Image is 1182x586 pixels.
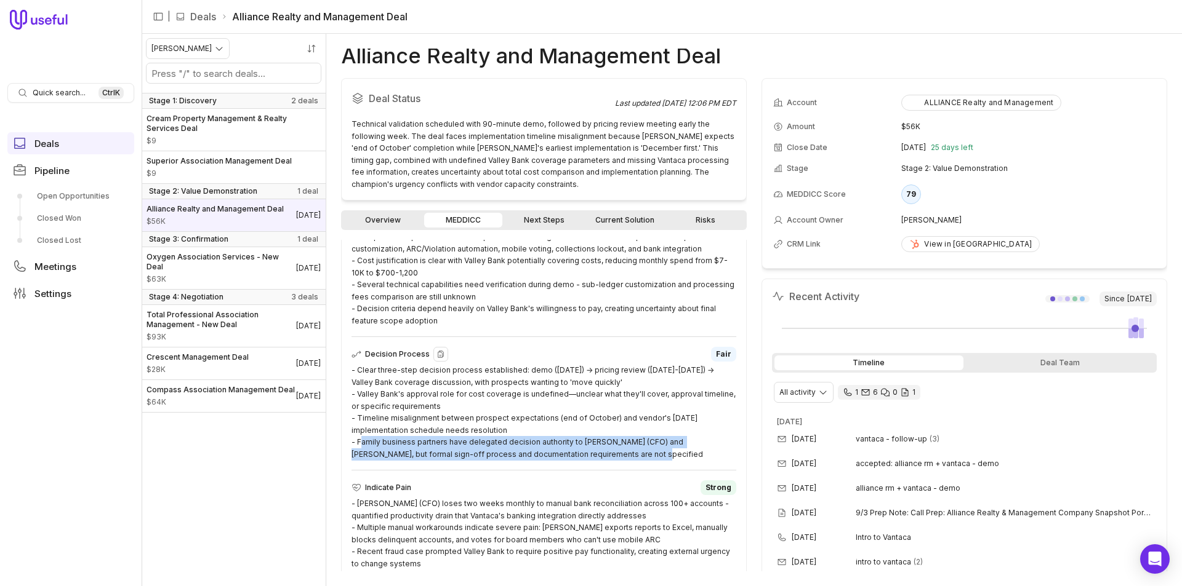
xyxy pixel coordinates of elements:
[149,234,228,244] span: Stage 3: Confirmation
[856,533,1137,542] span: Intro to Vantaca
[505,213,583,228] a: Next Steps
[147,63,321,83] input: Search deals by name
[7,186,134,250] div: Pipeline submenu
[296,391,321,401] time: Deal Close Date
[666,213,744,228] a: Risks
[142,380,326,412] a: Compass Association Management Deal$64K[DATE]
[147,216,284,226] span: Amount
[302,39,321,58] button: Sort by
[787,215,843,225] span: Account Owner
[34,139,59,148] span: Deals
[931,143,973,152] span: 25 days left
[787,189,846,199] span: MEDDICC Score
[1100,291,1157,306] span: Since
[149,292,223,302] span: Stage 4: Negotiation
[7,159,134,181] a: Pipeline
[352,118,736,190] div: Technical validation scheduled with 90-minute demo, followed by pricing review meeting early the ...
[424,213,502,228] a: MEDDICC
[147,397,295,407] span: Amount
[901,210,1156,230] td: [PERSON_NAME]
[7,282,134,304] a: Settings
[142,199,326,231] a: Alliance Realty and Management Deal$56K[DATE]
[7,132,134,154] a: Deals
[33,88,86,98] span: Quick search...
[787,122,815,132] span: Amount
[149,7,167,26] button: Collapse sidebar
[147,114,321,133] span: Cream Property Management & Realty Services Deal
[142,151,326,183] a: Superior Association Management Deal$9
[792,459,816,469] time: [DATE]
[856,557,911,567] span: intro to vantaca
[34,166,70,175] span: Pipeline
[98,87,124,99] kbd: Ctrl K
[774,355,963,370] div: Timeline
[615,98,736,108] div: Last updated
[167,9,171,24] span: |
[772,289,859,304] h2: Recent Activity
[787,98,817,108] span: Account
[901,143,926,152] time: [DATE]
[147,352,249,362] span: Crescent Management Deal
[787,164,808,173] span: Stage
[1140,544,1170,574] div: Open Intercom Messenger
[901,95,1061,111] button: ALLIANCE Realty and Management
[352,231,736,327] div: - Prospect has specific technical requirements that align well with Vantaca's capabilities - repo...
[34,289,71,298] span: Settings
[7,208,134,228] a: Closed Won
[856,483,960,493] span: alliance rm + vantaca - demo
[297,234,318,244] span: 1 deal
[147,310,296,330] span: Total Professional Association Management - New Deal
[147,365,249,374] span: Amount
[856,459,999,469] span: accepted: alliance rm + vantaca - demo
[296,358,321,368] time: Deal Close Date
[147,204,284,214] span: Alliance Realty and Management Deal
[341,49,721,63] h1: Alliance Realty and Management Deal
[147,385,295,395] span: Compass Association Management Deal
[7,186,134,206] a: Open Opportunities
[291,96,318,106] span: 2 deals
[901,117,1156,137] td: $56K
[149,186,257,196] span: Stage 2: Value Demonstration
[901,184,921,204] div: 79
[1127,294,1152,304] time: [DATE]
[662,98,736,108] time: [DATE] 12:06 PM EDT
[901,159,1156,178] td: Stage 2: Value Demonstration
[7,255,134,277] a: Meetings
[190,9,216,24] a: Deals
[149,96,217,106] span: Stage 1: Discovery
[909,98,1053,108] div: ALLIANCE Realty and Management
[792,434,816,444] time: [DATE]
[792,483,816,493] time: [DATE]
[352,347,736,362] div: Decision Process
[856,434,927,444] span: vantaca - follow-up
[147,168,292,178] span: Amount
[352,89,615,108] h2: Deal Status
[344,213,422,228] a: Overview
[792,508,816,518] time: [DATE]
[297,186,318,196] span: 1 deal
[296,321,321,331] time: Deal Close Date
[296,210,321,220] time: Deal Close Date
[914,557,923,567] span: 2 emails in thread
[909,239,1032,249] div: View in [GEOGRAPHIC_DATA]
[7,231,134,250] a: Closed Lost
[147,252,296,272] span: Oxygen Association Services - New Deal
[966,355,1155,370] div: Deal Team
[142,347,326,379] a: Crescent Management Deal$28K[DATE]
[706,483,731,493] span: Strong
[787,239,821,249] span: CRM Link
[147,136,321,146] span: Amount
[787,143,827,152] span: Close Date
[856,508,1152,518] span: 9/3 Prep Note: Call Prep: Alliance Realty & Management Company Snapshot Portfolio: 45 association...
[221,9,408,24] li: Alliance Realty and Management Deal
[930,434,939,444] span: 3 emails in thread
[792,533,816,542] time: [DATE]
[838,385,920,400] div: 1 call and 6 email threads
[777,417,802,426] time: [DATE]
[901,236,1040,252] a: View in [GEOGRAPHIC_DATA]
[147,332,296,342] span: Amount
[34,262,76,271] span: Meetings
[291,292,318,302] span: 3 deals
[142,305,326,347] a: Total Professional Association Management - New Deal$93K[DATE]
[142,247,326,289] a: Oxygen Association Services - New Deal$63K[DATE]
